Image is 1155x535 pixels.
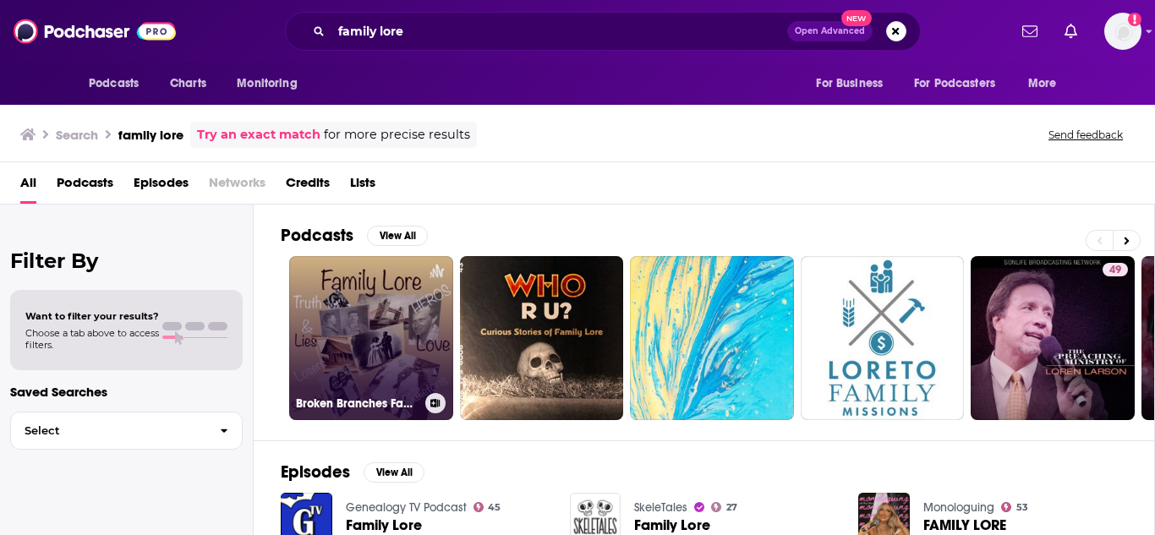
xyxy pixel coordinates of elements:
a: Podcasts [57,169,113,204]
div: Search podcasts, credits, & more... [285,12,921,51]
a: PodcastsView All [281,225,428,246]
span: 53 [1016,504,1028,511]
button: Open AdvancedNew [787,21,873,41]
img: User Profile [1104,13,1141,50]
span: For Podcasters [914,72,995,96]
h3: family lore [118,127,183,143]
button: Show profile menu [1104,13,1141,50]
a: Family Lore [346,518,422,532]
a: Show notifications dropdown [1058,17,1084,46]
span: 45 [488,504,501,511]
p: Saved Searches [10,384,243,400]
a: 27 [711,502,737,512]
h2: Podcasts [281,225,353,246]
a: Charts [159,68,216,100]
a: Monologuing [923,500,994,515]
a: Family Lore [634,518,710,532]
span: 27 [726,504,737,511]
a: Lists [350,169,375,204]
span: New [841,10,872,26]
h2: Filter By [10,248,243,273]
a: Genealogy TV Podcast [346,500,467,515]
span: More [1028,72,1057,96]
button: open menu [804,68,904,100]
input: Search podcasts, credits, & more... [331,18,787,45]
a: Try an exact match [197,125,320,145]
button: View All [364,462,424,483]
svg: Add a profile image [1128,13,1141,26]
a: SkeleTales [634,500,687,515]
a: 49 [1103,263,1128,276]
h2: Episodes [281,461,350,483]
span: Open Advanced [795,27,865,35]
button: open menu [1016,68,1078,100]
span: Choose a tab above to access filters. [25,327,159,351]
span: Networks [209,169,265,204]
span: Monitoring [237,72,297,96]
h3: Broken Branches Family Lore [296,396,419,411]
span: Want to filter your results? [25,310,159,322]
button: open menu [225,68,319,100]
a: Credits [286,169,330,204]
a: Show notifications dropdown [1015,17,1044,46]
button: Send feedback [1043,128,1128,142]
span: Select [11,425,206,436]
a: 45 [473,502,501,512]
button: open menu [77,68,161,100]
button: View All [367,226,428,246]
span: for more precise results [324,125,470,145]
span: For Business [816,72,883,96]
button: Select [10,412,243,450]
a: All [20,169,36,204]
a: EpisodesView All [281,461,424,483]
button: open menu [903,68,1020,100]
span: Podcasts [89,72,139,96]
a: 49 [971,256,1135,420]
a: Broken Branches Family Lore [289,256,453,420]
a: FAMILY LORE [923,518,1006,532]
img: Podchaser - Follow, Share and Rate Podcasts [14,15,176,47]
span: Logged in as megcassidy [1104,13,1141,50]
a: 53 [1001,502,1028,512]
span: 49 [1109,262,1121,279]
h3: Search [56,127,98,143]
a: Episodes [134,169,189,204]
span: Charts [170,72,206,96]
